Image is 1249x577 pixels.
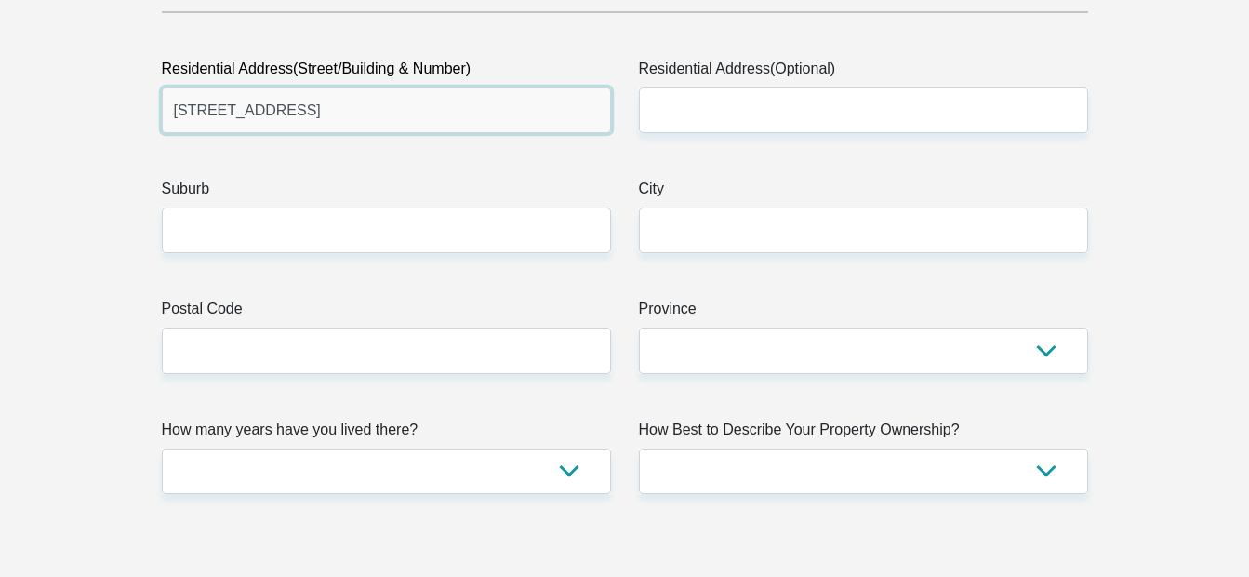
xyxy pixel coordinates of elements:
[162,58,611,87] label: Residential Address(Street/Building & Number)
[162,208,611,253] input: Suburb
[639,58,1088,87] label: Residential Address(Optional)
[639,419,1088,449] label: How Best to Describe Your Property Ownership?
[639,208,1088,253] input: City
[162,178,611,208] label: Suburb
[639,178,1088,208] label: City
[639,87,1088,133] input: Address line 2 (Optional)
[162,419,611,449] label: How many years have you lived there?
[162,449,611,494] select: Please select a value
[162,328,611,373] input: Postal Code
[162,87,611,133] input: Valid residential address
[639,298,1088,328] label: Province
[639,449,1088,494] select: Please select a value
[162,298,611,328] label: Postal Code
[639,328,1088,373] select: Please Select a Province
